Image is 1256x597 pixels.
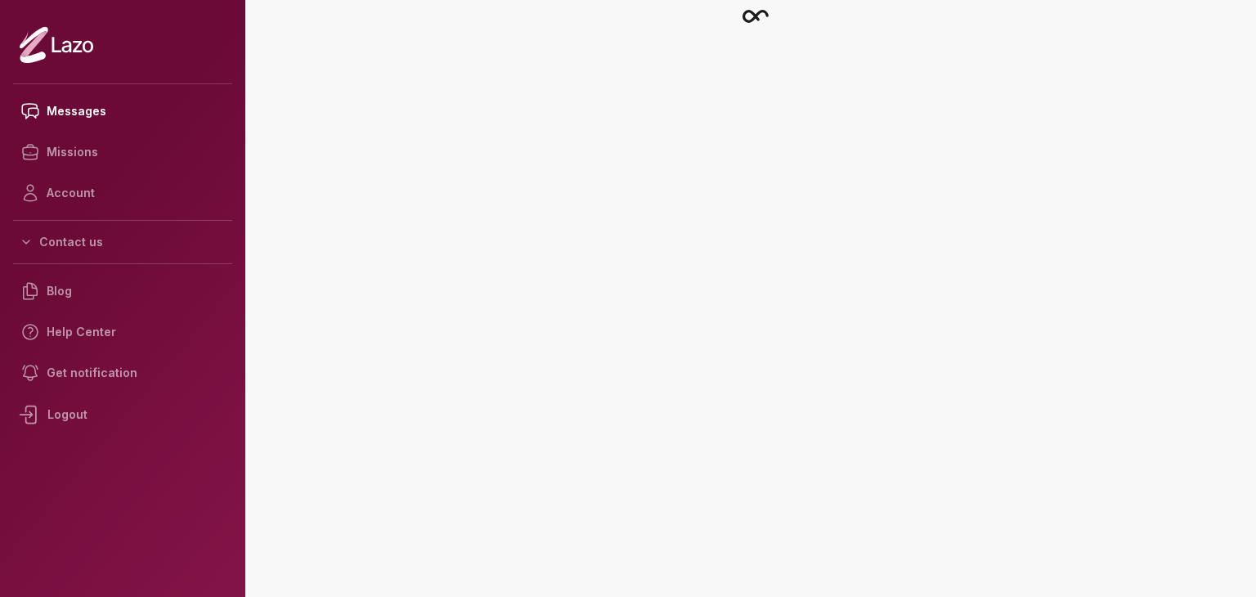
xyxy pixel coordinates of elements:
[13,352,232,393] a: Get notification
[13,91,232,132] a: Messages
[13,393,232,436] div: Logout
[13,132,232,173] a: Missions
[13,271,232,312] a: Blog
[13,227,232,257] button: Contact us
[13,312,232,352] a: Help Center
[13,173,232,213] a: Account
